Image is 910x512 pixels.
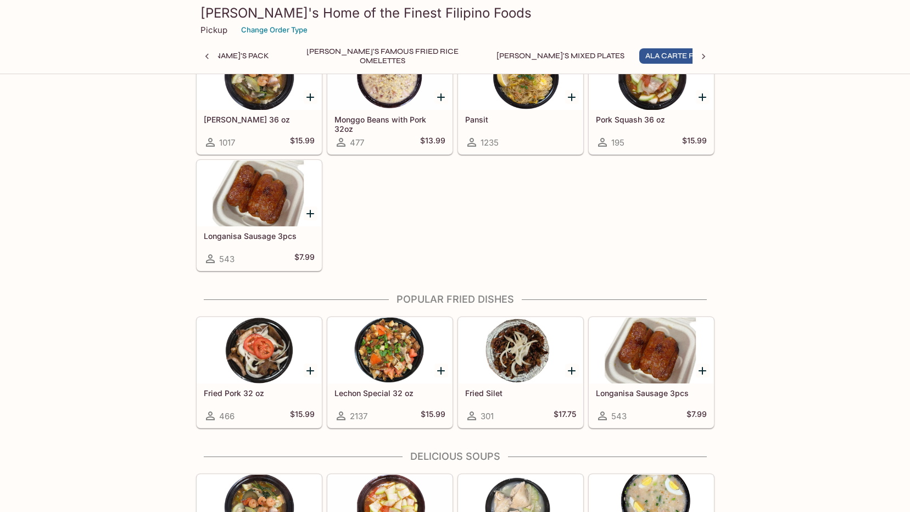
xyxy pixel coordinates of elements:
[458,317,583,428] a: Fried Silet301$17.75
[219,254,235,264] span: 543
[328,318,452,383] div: Lechon Special 32 oz
[219,411,235,421] span: 466
[459,44,583,110] div: Pansit
[294,252,315,265] h5: $7.99
[589,44,713,110] div: Pork Squash 36 oz
[197,318,321,383] div: Fried Pork 32 oz
[284,48,482,64] button: [PERSON_NAME]'s Famous Fried Rice Omelettes
[290,409,315,422] h5: $15.99
[589,317,714,428] a: Longanisa Sausage 3pcs543$7.99
[328,44,452,110] div: Monggo Beans with Pork 32oz
[589,318,713,383] div: Longanisa Sausage 3pcs
[459,318,583,383] div: Fried Silet
[197,44,321,110] div: Sari Sari 36 oz
[696,90,710,104] button: Add Pork Squash 36 oz
[481,411,494,421] span: 301
[434,90,448,104] button: Add Monggo Beans with Pork 32oz
[168,48,275,64] button: [PERSON_NAME]'s Pack
[290,136,315,149] h5: $15.99
[200,25,227,35] p: Pickup
[196,450,714,463] h4: Delicious Soups
[327,317,453,428] a: Lechon Special 32 oz2137$15.99
[421,409,445,422] h5: $15.99
[596,115,707,124] h5: Pork Squash 36 oz
[682,136,707,149] h5: $15.99
[420,136,445,149] h5: $13.99
[236,21,312,38] button: Change Order Type
[304,207,317,220] button: Add Longanisa Sausage 3pcs
[304,364,317,377] button: Add Fried Pork 32 oz
[686,409,707,422] h5: $7.99
[204,388,315,398] h5: Fried Pork 32 oz
[219,137,235,148] span: 1017
[197,317,322,428] a: Fried Pork 32 oz466$15.99
[490,48,630,64] button: [PERSON_NAME]'s Mixed Plates
[596,388,707,398] h5: Longanisa Sausage 3pcs
[565,90,579,104] button: Add Pansit
[465,115,576,124] h5: Pansit
[334,115,445,133] h5: Monggo Beans with Pork 32oz
[481,137,499,148] span: 1235
[197,160,321,226] div: Longanisa Sausage 3pcs
[696,364,710,377] button: Add Longanisa Sausage 3pcs
[350,411,367,421] span: 2137
[465,388,576,398] h5: Fried Silet
[458,43,583,154] a: Pansit1235
[204,231,315,241] h5: Longanisa Sausage 3pcs
[350,137,364,148] span: 477
[334,388,445,398] h5: Lechon Special 32 oz
[197,43,322,154] a: [PERSON_NAME] 36 oz1017$15.99
[611,137,624,148] span: 195
[200,4,710,21] h3: [PERSON_NAME]'s Home of the Finest Filipino Foods
[196,293,714,305] h4: Popular Fried Dishes
[565,364,579,377] button: Add Fried Silet
[639,48,795,64] button: Ala Carte Favorite Filipino Dishes
[434,364,448,377] button: Add Lechon Special 32 oz
[327,43,453,154] a: Monggo Beans with Pork 32oz477$13.99
[611,411,627,421] span: 543
[304,90,317,104] button: Add Sari Sari 36 oz
[204,115,315,124] h5: [PERSON_NAME] 36 oz
[197,160,322,271] a: Longanisa Sausage 3pcs543$7.99
[589,43,714,154] a: Pork Squash 36 oz195$15.99
[554,409,576,422] h5: $17.75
